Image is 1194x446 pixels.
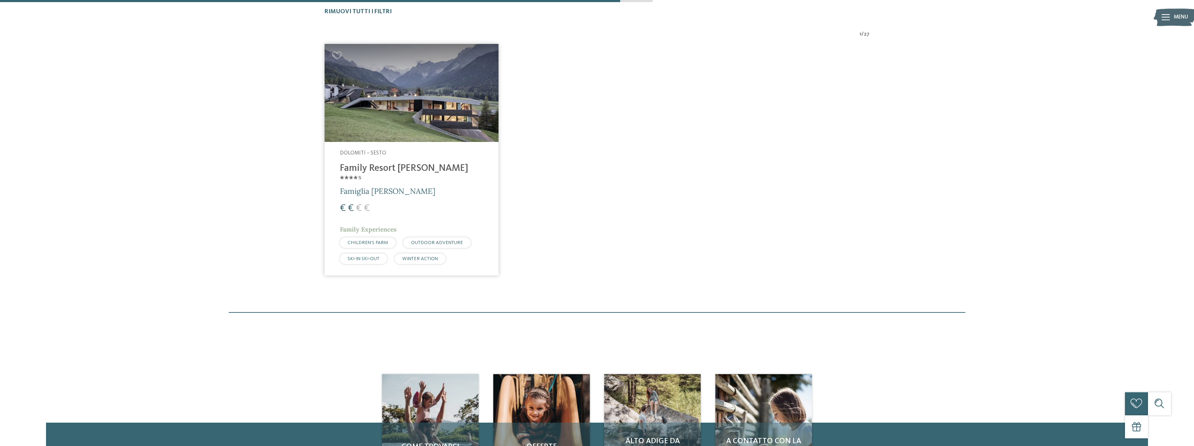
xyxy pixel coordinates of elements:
[402,256,438,261] span: WINTER ACTION
[325,9,392,15] span: Rimuovi tutti i filtri
[356,203,362,213] span: €
[364,203,370,213] span: €
[348,203,354,213] span: €
[340,225,397,233] span: Family Experiences
[340,150,386,156] span: Dolomiti – Sesto
[340,163,483,186] h4: Family Resort [PERSON_NAME] ****ˢ
[861,31,864,38] span: /
[411,240,463,245] span: OUTDOOR ADVENTURE
[325,44,499,275] a: Cercate un hotel per famiglie? Qui troverete solo i migliori! Dolomiti – Sesto Family Resort [PER...
[348,256,379,261] span: SKI-IN SKI-OUT
[340,186,435,196] span: Famiglia [PERSON_NAME]
[864,31,869,38] span: 27
[348,240,388,245] span: CHILDREN’S FARM
[860,31,861,38] span: 1
[340,203,346,213] span: €
[325,44,499,142] img: Family Resort Rainer ****ˢ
